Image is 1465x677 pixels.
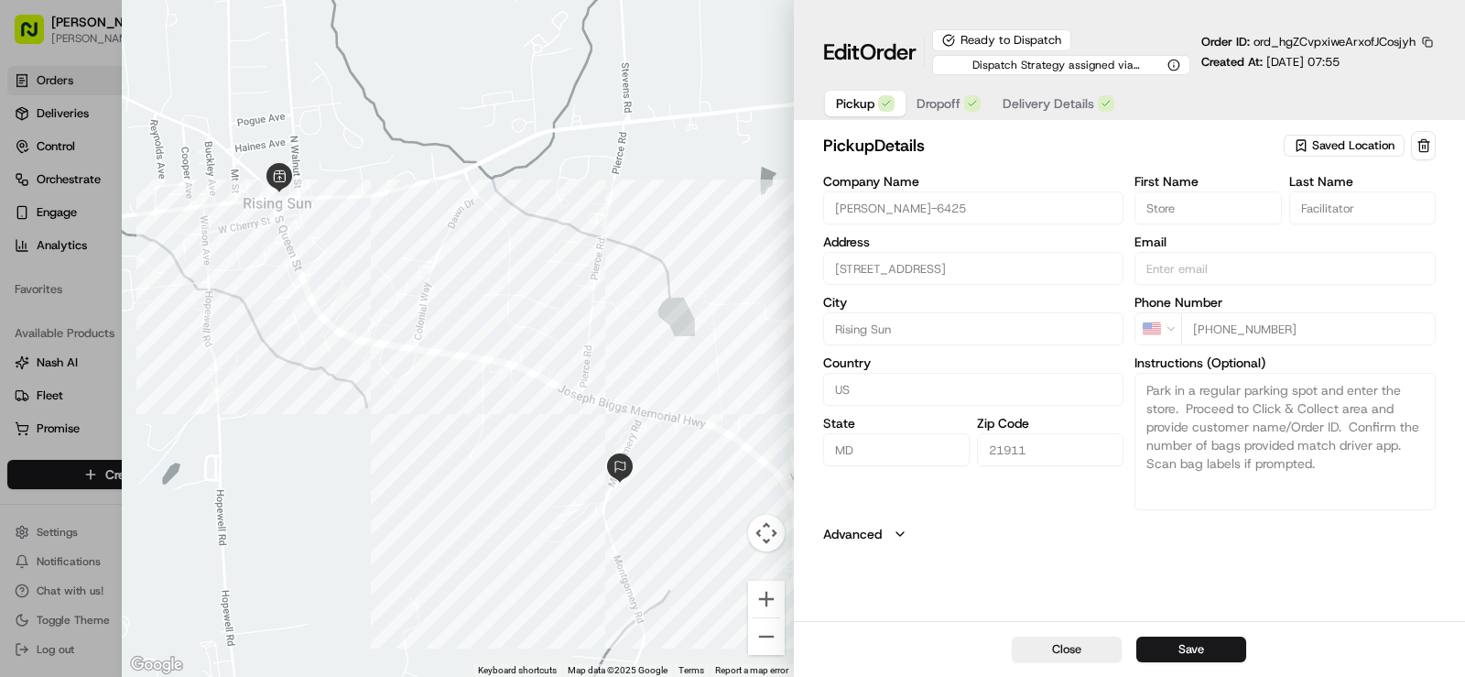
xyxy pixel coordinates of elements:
a: 📗Knowledge Base [11,258,147,291]
div: Ready to Dispatch [932,29,1071,51]
input: Enter first name [1134,191,1281,224]
label: Email [1134,235,1436,248]
button: Zoom out [748,618,785,655]
span: [DATE] 07:55 [1266,54,1340,70]
label: Address [823,235,1124,248]
label: Instructions (Optional) [1134,356,1436,369]
a: Report a map error [715,665,788,675]
button: Saved Location [1284,133,1407,158]
a: Terms (opens in new tab) [678,665,704,675]
button: Keyboard shortcuts [478,664,557,677]
label: State [823,417,970,430]
span: Pylon [182,311,222,324]
span: ord_hgZCvpxiweArxofJCosjyh [1253,34,1416,49]
span: Map data ©2025 Google [568,665,667,675]
input: Enter state [823,433,970,466]
input: Enter company name [823,191,1124,224]
img: Nash [18,18,55,55]
label: City [823,296,1124,309]
span: Delivery Details [1003,94,1094,113]
input: Enter phone number [1181,312,1436,345]
button: Map camera controls [748,515,785,551]
input: Got a question? Start typing here... [48,118,330,137]
button: Start new chat [311,180,333,202]
button: Dispatch Strategy assigned via Automation [932,55,1190,75]
p: Welcome 👋 [18,73,333,103]
div: 📗 [18,268,33,282]
h1: Edit [823,38,917,67]
span: Knowledge Base [37,266,140,284]
div: Start new chat [62,175,300,193]
h2: pickup Details [823,133,1280,158]
span: Pickup [836,94,874,113]
button: Advanced [823,525,1436,543]
label: Advanced [823,525,882,543]
span: Order [860,38,917,67]
a: 💻API Documentation [147,258,301,291]
img: 1736555255976-a54dd68f-1ca7-489b-9aae-adbdc363a1c4 [18,175,51,208]
p: Order ID: [1201,34,1416,50]
a: Open this area in Google Maps (opens a new window) [126,653,187,677]
textarea: Park in a regular parking spot and enter the store. Proceed to Click & Collect area and provide c... [1134,373,1436,510]
label: Zip Code [977,417,1123,430]
label: Company Name [823,175,1124,188]
input: Enter country [823,373,1124,406]
button: Save [1136,637,1246,662]
label: Country [823,356,1124,369]
span: Dispatch Strategy assigned via Automation [942,58,1164,72]
input: Enter city [823,312,1124,345]
input: 1 E Main St, Rising Sun, MD 21911, US [823,252,1124,285]
a: Powered byPylon [129,310,222,324]
span: Saved Location [1312,137,1394,154]
label: Last Name [1289,175,1436,188]
input: Enter zip code [977,433,1123,466]
p: Created At: [1201,54,1340,71]
div: We're available if you need us! [62,193,232,208]
input: Enter last name [1289,191,1436,224]
span: API Documentation [173,266,294,284]
button: Zoom in [748,581,785,617]
div: 💻 [155,268,169,282]
input: Enter email [1134,252,1436,285]
span: Dropoff [917,94,960,113]
label: First Name [1134,175,1281,188]
label: Phone Number [1134,296,1436,309]
button: Close [1012,637,1122,662]
img: Google [126,653,187,677]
